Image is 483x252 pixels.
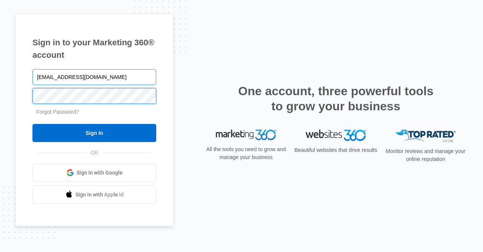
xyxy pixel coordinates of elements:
[216,130,276,140] img: Marketing 360
[306,130,366,141] img: Websites 360
[383,147,468,163] p: Monitor reviews and manage your online reputation
[85,149,104,157] span: OR
[36,109,79,115] a: Forgot Password?
[77,169,123,177] span: Sign in with Google
[395,130,456,142] img: Top Rated Local
[32,124,156,142] input: Sign In
[75,191,124,199] span: Sign in with Apple Id
[32,186,156,204] a: Sign in with Apple Id
[236,83,436,114] h2: One account, three powerful tools to grow your business
[32,69,156,85] input: Email
[32,164,156,182] a: Sign in with Google
[204,145,288,161] p: All the tools you need to grow and manage your business
[294,146,378,154] p: Beautiful websites that drive results
[32,36,156,61] h1: Sign in to your Marketing 360® account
